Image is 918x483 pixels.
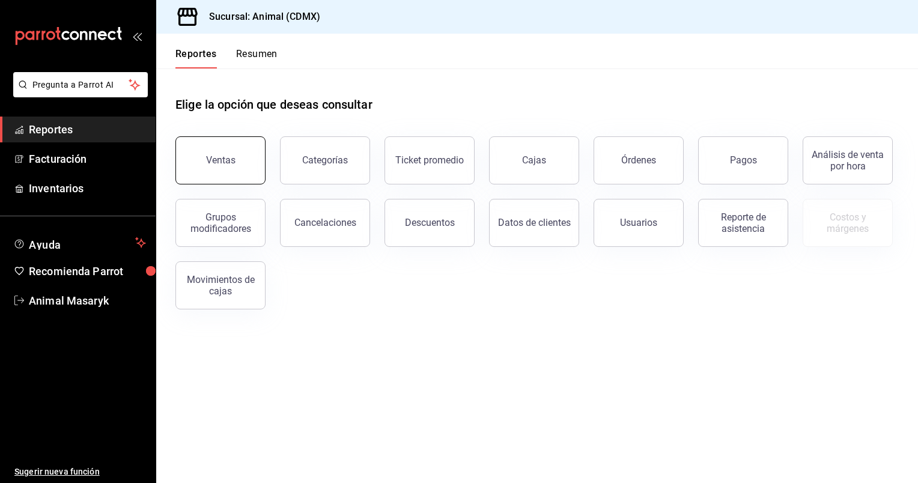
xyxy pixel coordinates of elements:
div: Usuarios [620,217,657,228]
span: Inventarios [29,180,146,196]
div: Ventas [206,154,236,166]
a: Pregunta a Parrot AI [8,87,148,100]
a: Cajas [489,136,579,184]
div: Análisis de venta por hora [810,149,885,172]
button: Datos de clientes [489,199,579,247]
span: Animal Masaryk [29,293,146,309]
button: Análisis de venta por hora [803,136,893,184]
div: Datos de clientes [498,217,571,228]
span: Reportes [29,121,146,138]
button: Reporte de asistencia [698,199,788,247]
button: Movimientos de cajas [175,261,266,309]
button: Reportes [175,48,217,68]
h1: Elige la opción que deseas consultar [175,96,372,114]
button: Cancelaciones [280,199,370,247]
button: Usuarios [594,199,684,247]
div: Pagos [730,154,757,166]
button: Contrata inventarios para ver este reporte [803,199,893,247]
button: Descuentos [385,199,475,247]
button: Ticket promedio [385,136,475,184]
div: navigation tabs [175,48,278,68]
div: Movimientos de cajas [183,274,258,297]
button: open_drawer_menu [132,31,142,41]
span: Ayuda [29,235,130,250]
div: Órdenes [621,154,656,166]
span: Facturación [29,151,146,167]
div: Cancelaciones [294,217,356,228]
button: Pagos [698,136,788,184]
div: Grupos modificadores [183,211,258,234]
span: Recomienda Parrot [29,263,146,279]
span: Pregunta a Parrot AI [32,79,129,91]
button: Categorías [280,136,370,184]
button: Grupos modificadores [175,199,266,247]
div: Ticket promedio [395,154,464,166]
h3: Sucursal: Animal (CDMX) [199,10,320,24]
div: Costos y márgenes [810,211,885,234]
button: Resumen [236,48,278,68]
button: Órdenes [594,136,684,184]
span: Sugerir nueva función [14,466,146,478]
button: Ventas [175,136,266,184]
div: Categorías [302,154,348,166]
div: Descuentos [405,217,455,228]
div: Reporte de asistencia [706,211,780,234]
div: Cajas [522,153,547,168]
button: Pregunta a Parrot AI [13,72,148,97]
